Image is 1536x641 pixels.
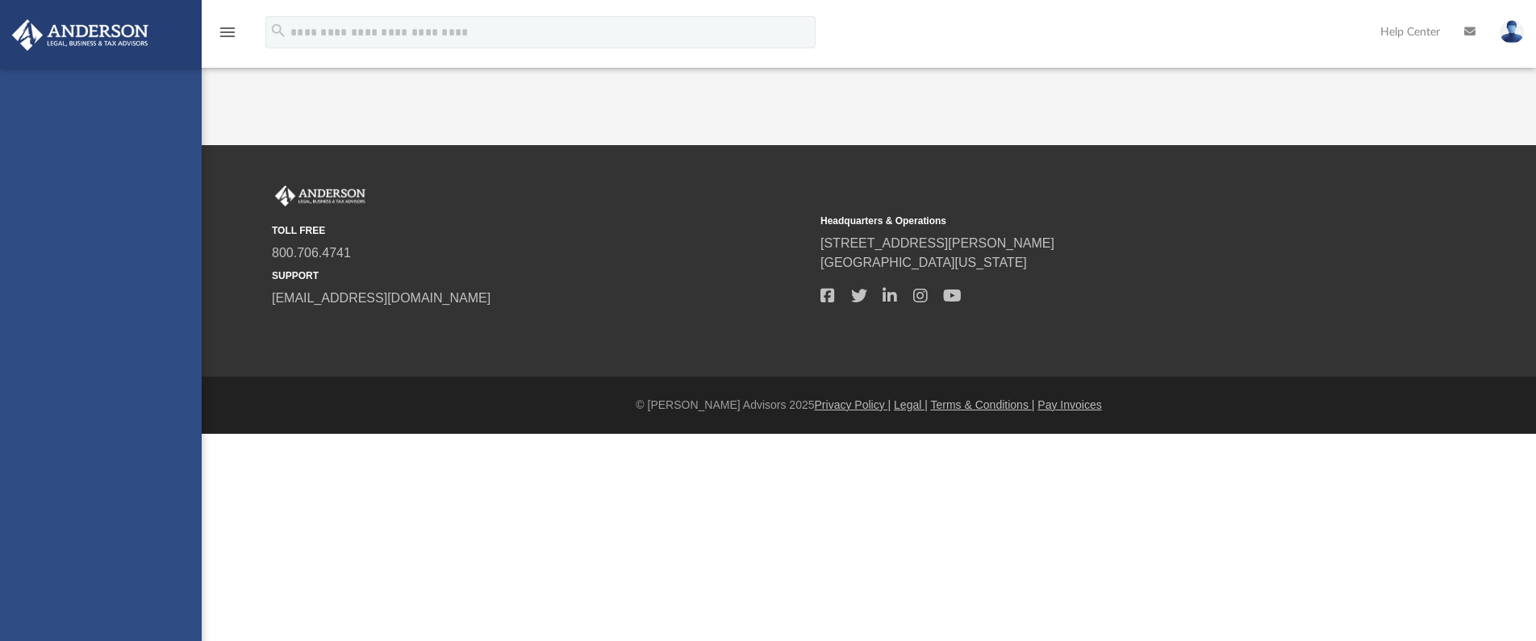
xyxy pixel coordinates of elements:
a: Pay Invoices [1037,398,1101,411]
a: [STREET_ADDRESS][PERSON_NAME] [820,236,1054,250]
img: Anderson Advisors Platinum Portal [272,185,369,206]
i: search [269,22,287,40]
div: © [PERSON_NAME] Advisors 2025 [202,397,1536,414]
a: menu [218,31,237,42]
a: Terms & Conditions | [931,398,1035,411]
img: Anderson Advisors Platinum Portal [7,19,153,51]
a: Legal | [894,398,928,411]
small: Headquarters & Operations [820,214,1358,228]
a: 800.706.4741 [272,246,351,260]
i: menu [218,23,237,42]
img: User Pic [1500,20,1524,44]
small: SUPPORT [272,268,809,283]
a: [EMAIL_ADDRESS][DOMAIN_NAME] [272,291,490,305]
a: Privacy Policy | [815,398,891,411]
small: TOLL FREE [272,223,809,238]
a: [GEOGRAPHIC_DATA][US_STATE] [820,256,1027,269]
